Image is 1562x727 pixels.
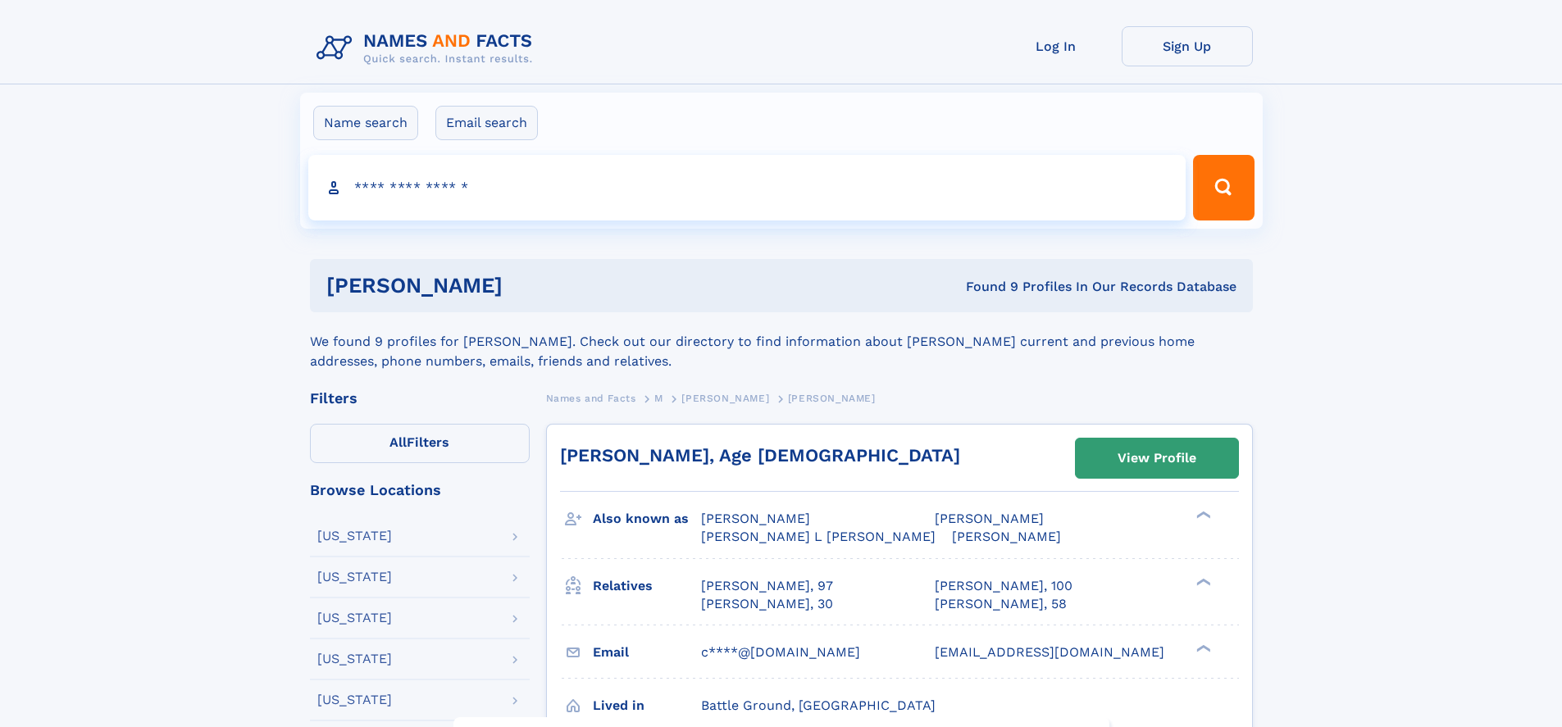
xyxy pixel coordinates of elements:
[317,529,392,543] div: [US_STATE]
[935,511,1044,526] span: [PERSON_NAME]
[310,312,1253,371] div: We found 9 profiles for [PERSON_NAME]. Check out our directory to find information about [PERSON_...
[701,529,936,544] span: [PERSON_NAME] L [PERSON_NAME]
[308,155,1186,220] input: search input
[435,106,538,140] label: Email search
[935,595,1067,613] a: [PERSON_NAME], 58
[935,577,1072,595] a: [PERSON_NAME], 100
[326,275,735,296] h1: [PERSON_NAME]
[310,483,530,498] div: Browse Locations
[935,644,1164,660] span: [EMAIL_ADDRESS][DOMAIN_NAME]
[593,572,701,600] h3: Relatives
[310,26,546,70] img: Logo Names and Facts
[1192,576,1212,587] div: ❯
[1076,438,1238,478] a: View Profile
[317,693,392,707] div: [US_STATE]
[701,577,833,595] a: [PERSON_NAME], 97
[546,388,636,408] a: Names and Facts
[654,393,663,404] span: M
[990,26,1122,66] a: Log In
[593,692,701,720] h3: Lived in
[681,393,769,404] span: [PERSON_NAME]
[1122,26,1253,66] a: Sign Up
[313,106,418,140] label: Name search
[701,595,833,613] a: [PERSON_NAME], 30
[389,434,407,450] span: All
[952,529,1061,544] span: [PERSON_NAME]
[310,391,530,406] div: Filters
[560,445,960,466] a: [PERSON_NAME], Age [DEMOGRAPHIC_DATA]
[317,611,392,625] div: [US_STATE]
[310,424,530,463] label: Filters
[701,697,936,713] span: Battle Ground, [GEOGRAPHIC_DATA]
[1193,155,1254,220] button: Search Button
[788,393,876,404] span: [PERSON_NAME]
[654,388,663,408] a: M
[1118,439,1196,477] div: View Profile
[317,570,392,584] div: [US_STATE]
[593,638,701,666] h3: Email
[701,511,810,526] span: [PERSON_NAME]
[681,388,769,408] a: [PERSON_NAME]
[317,652,392,666] div: [US_STATE]
[1192,643,1212,653] div: ❯
[1192,510,1212,520] div: ❯
[734,278,1236,296] div: Found 9 Profiles In Our Records Database
[593,505,701,533] h3: Also known as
